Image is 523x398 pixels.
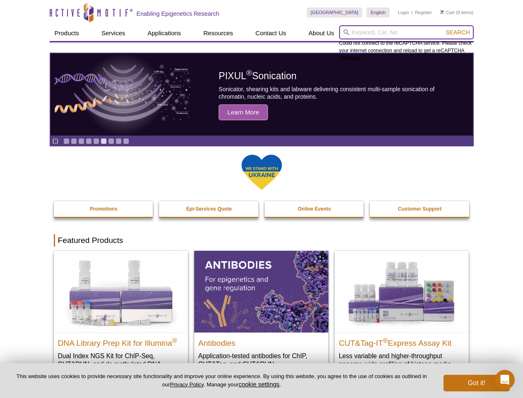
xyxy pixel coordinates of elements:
a: Register [415,10,432,15]
strong: Epi-Services Quote [186,206,232,212]
a: Go to slide 7 [108,138,114,144]
a: Cart [440,10,455,15]
a: Customer Support [370,201,470,217]
a: Go to slide 4 [86,138,92,144]
input: Keyword, Cat. No. [339,25,474,39]
a: Go to slide 1 [63,138,70,144]
li: | [412,7,413,17]
p: This website uses cookies to provide necessary site functionality and improve your online experie... [13,373,430,388]
h2: CUT&Tag-IT Express Assay Kit [339,335,465,347]
a: Contact Us [251,25,291,41]
strong: Online Events [298,206,331,212]
sup: ® [246,69,252,78]
a: DNA Library Prep Kit for Illumina DNA Library Prep Kit for Illumina® Dual Index NGS Kit for ChIP-... [54,251,188,385]
a: Go to slide 5 [93,138,99,144]
a: All Antibodies Antibodies Application-tested antibodies for ChIP, CUT&Tag, and CUT&RUN. [194,251,328,376]
a: Promotions [54,201,154,217]
a: Go to slide 8 [116,138,122,144]
sup: ® [383,337,388,344]
p: Dual Index NGS Kit for ChIP-Seq, CUT&RUN, and ds methylated DNA assays. [58,352,184,377]
a: Privacy Policy [170,381,203,388]
p: Application-tested antibodies for ChIP, CUT&Tag, and CUT&RUN. [198,352,324,369]
img: We Stand With Ukraine [241,154,282,191]
img: CUT&Tag-IT® Express Assay Kit [335,251,469,332]
a: Go to slide 6 [101,138,107,144]
a: Go to slide 2 [71,138,77,144]
span: Learn More [219,104,268,120]
iframe: Intercom live chat [495,370,515,390]
img: PIXUL sonication [55,53,191,136]
h2: Featured Products [54,234,470,247]
h2: DNA Library Prep Kit for Illumina [58,335,184,347]
h2: Enabling Epigenetics Research [137,10,219,17]
a: Resources [198,25,238,41]
img: All Antibodies [194,251,328,332]
span: Search [446,29,470,36]
a: [GEOGRAPHIC_DATA] [307,7,363,17]
a: Online Events [265,201,365,217]
li: (0 items) [440,7,474,17]
p: Less variable and higher-throughput genome-wide profiling of histone marks​. [339,352,465,369]
a: Products [50,25,84,41]
strong: Promotions [90,206,118,212]
span: PIXUL Sonication [219,70,296,81]
a: About Us [304,25,339,41]
a: English [366,7,390,17]
button: cookie settings [239,381,280,388]
button: Got it! [443,375,510,391]
button: Search [443,29,472,36]
p: Sonicator, shearing kits and labware delivering consistent multi-sample sonication of chromatin, ... [219,85,454,100]
a: Services [96,25,130,41]
article: PIXUL Sonication [51,53,473,136]
strong: Customer Support [398,206,441,212]
a: CUT&Tag-IT® Express Assay Kit CUT&Tag-IT®Express Assay Kit Less variable and higher-throughput ge... [335,251,469,376]
a: PIXUL sonication PIXUL®Sonication Sonicator, shearing kits and labware delivering consistent mult... [51,53,473,136]
a: Login [398,10,409,15]
img: DNA Library Prep Kit for Illumina [54,251,188,332]
img: Your Cart [440,10,444,14]
a: Go to slide 9 [123,138,129,144]
h2: Antibodies [198,335,324,347]
a: Go to slide 3 [78,138,84,144]
sup: ® [172,337,177,344]
a: Toggle autoplay [52,138,58,144]
a: Applications [142,25,186,41]
a: Epi-Services Quote [159,201,259,217]
div: Could not connect to the reCAPTCHA service. Please check your internet connection and reload to g... [339,25,474,62]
